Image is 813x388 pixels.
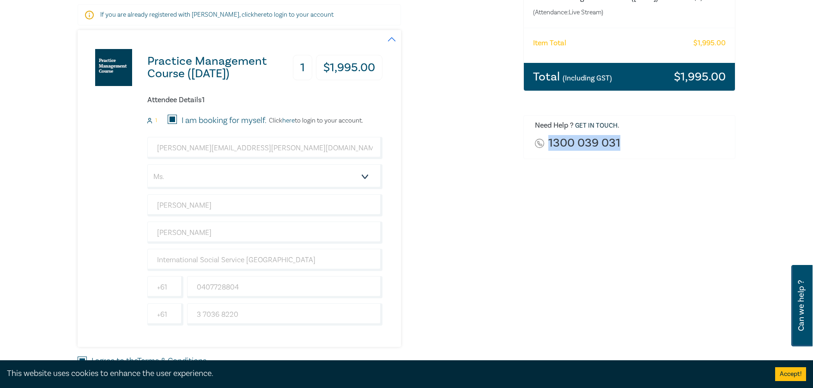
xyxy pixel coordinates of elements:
input: Last Name* [147,222,382,244]
div: This website uses cookies to enhance the user experience. [7,368,761,380]
small: 1 [155,117,157,124]
a: Get in touch [575,122,618,130]
input: Mobile* [187,276,382,298]
input: Attendee Email* [147,137,382,159]
input: Phone [187,303,382,326]
label: I agree to the [91,355,206,367]
a: Terms & Conditions [137,356,206,366]
img: Practice Management Course (December 2025) [95,49,132,86]
h6: Item Total [533,39,566,48]
h3: Practice Management Course ([DATE]) [147,55,299,80]
h3: $ 1,995.00 [316,55,382,80]
input: Company [147,249,382,271]
button: Accept cookies [775,367,806,381]
h3: 1 [293,55,312,80]
h6: $ 1,995.00 [693,39,726,48]
h3: $ 1,995.00 [674,71,726,83]
a: here [254,11,267,19]
h6: Attendee Details 1 [147,96,382,105]
a: 1300 039 031 [548,137,620,149]
p: Click to login to your account. [267,117,363,124]
small: (Attendance: Live Stream ) [533,8,689,17]
a: here [282,117,295,125]
h3: Total [533,71,612,83]
input: First Name* [147,194,382,216]
label: I am booking for myself. [182,115,267,127]
input: +61 [147,276,183,298]
input: +61 [147,303,183,326]
p: If you are already registered with [PERSON_NAME], click to login to your account [100,10,378,19]
h6: Need Help ? . [535,121,728,130]
span: Can we help ? [797,271,806,341]
small: (Including GST) [563,74,612,83]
